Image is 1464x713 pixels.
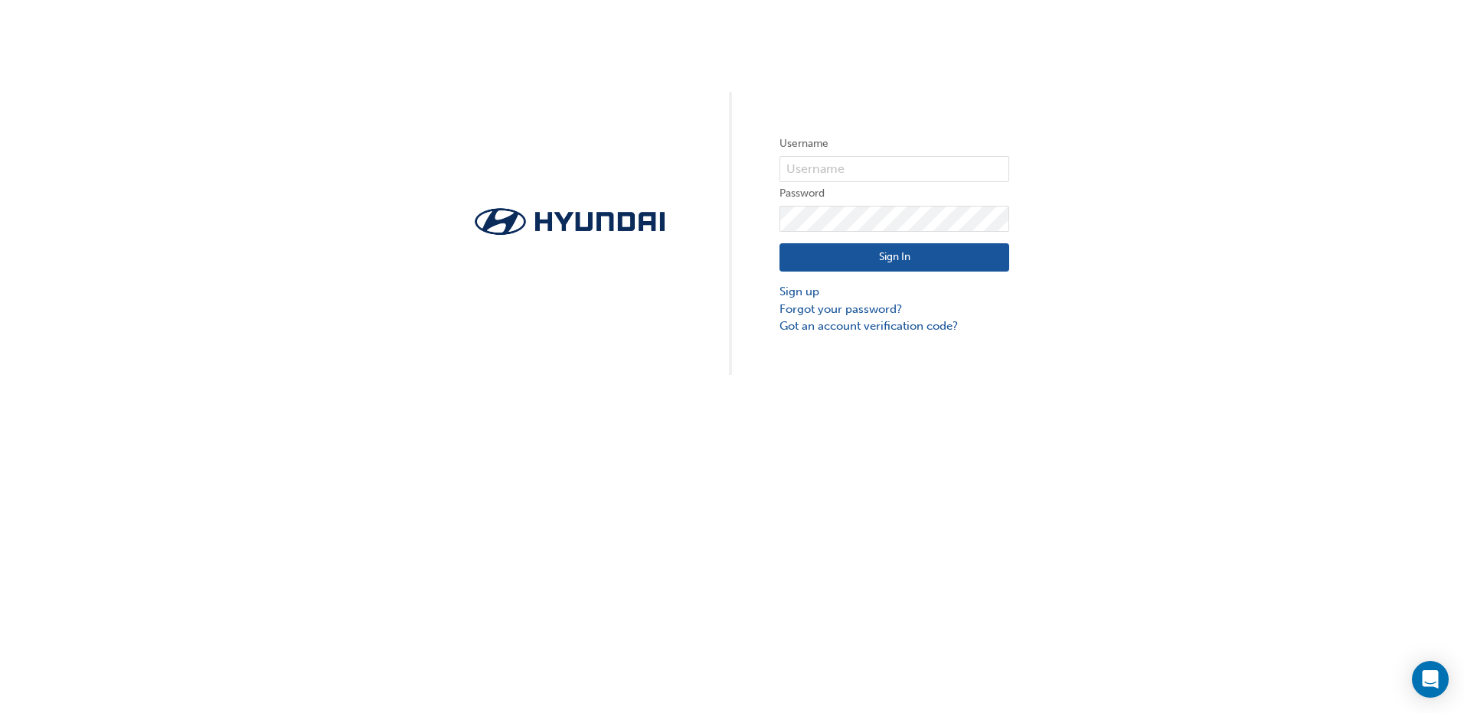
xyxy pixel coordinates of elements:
img: Trak [455,203,685,239]
input: Username [779,156,1009,182]
a: Forgot your password? [779,301,1009,318]
div: Open Intercom Messenger [1412,661,1449,698]
a: Sign up [779,283,1009,301]
label: Username [779,135,1009,153]
button: Sign In [779,243,1009,272]
label: Password [779,184,1009,203]
a: Got an account verification code? [779,317,1009,335]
